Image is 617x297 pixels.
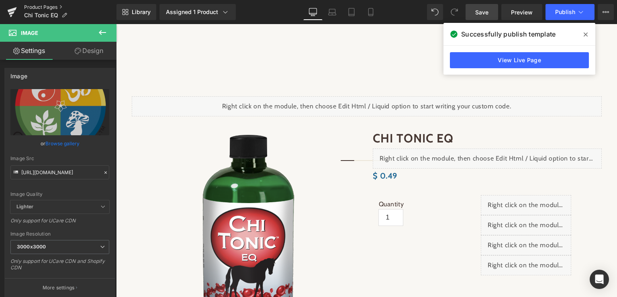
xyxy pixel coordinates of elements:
[10,218,109,229] div: Only support for UCare CDN
[257,106,337,123] a: Chi Tonic EQ
[10,139,109,148] div: or
[24,12,58,18] span: Chi Tonic EQ
[10,258,109,276] div: Only support for UCare CDN and Shopify CDN
[166,8,229,16] div: Assigned 1 Product
[461,29,556,39] span: Successfully publish template
[475,8,488,16] span: Save
[501,4,542,20] a: Preview
[60,42,118,60] a: Design
[45,136,80,151] a: Browse gallery
[425,22,446,40] a: My Wishlist
[271,272,472,286] h2: Revive & Restore: Formula for Horses
[5,278,115,297] button: More settings
[17,244,46,250] b: 3000x3000
[303,4,323,20] a: Desktop
[10,191,109,197] div: Image Quality
[200,57,257,67] span: Horse Health
[342,4,361,20] a: Tablet
[336,52,386,72] a: About Us
[63,52,129,72] a: BioStar Blog
[10,68,27,79] div: Image
[450,52,589,68] a: View Live Page
[141,57,182,67] span: Products
[43,284,75,291] p: More settings
[590,270,609,289] div: Open Intercom Messenger
[257,144,282,159] span: $ 0.49
[555,9,575,15] span: Publish
[194,52,264,72] a: Horse Health
[263,177,353,185] label: Quantity
[24,4,116,10] a: Product Pages
[276,57,324,67] span: Dog Health
[10,156,109,161] div: Image Src
[427,4,443,20] button: Undo
[21,30,38,36] span: Image
[179,14,322,47] img: BioStarUS
[34,22,55,40] summary: Search our site
[398,57,432,67] span: Contact
[446,4,462,20] button: Redo
[10,165,109,179] input: Link
[69,57,123,67] span: BioStar Blog
[511,8,533,16] span: Preview
[598,4,614,20] button: More
[16,203,33,210] b: Lighter
[270,52,330,72] a: Dog Health
[323,4,342,20] a: Laptop
[116,4,156,20] a: New Library
[361,4,380,20] a: Mobile
[342,57,380,67] span: About Us
[392,52,438,72] a: Contact
[135,52,188,72] a: Products
[182,4,319,11] a: CALL US FOR ASSISTANCE: [PHONE_NUMBER]
[545,4,595,20] button: Publish
[10,231,109,237] div: Image Resolution
[132,8,151,16] span: Library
